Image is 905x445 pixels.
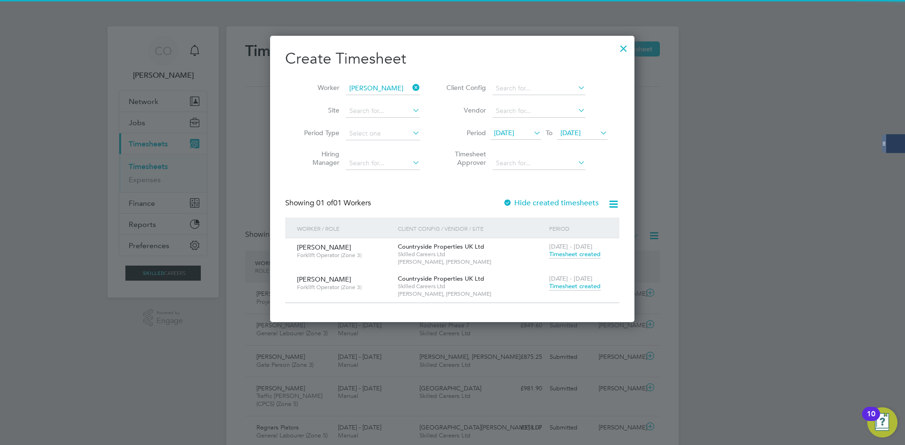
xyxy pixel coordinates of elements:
input: Select one [346,127,420,140]
span: [DATE] - [DATE] [549,275,592,283]
div: 10 [867,414,875,426]
input: Search for... [346,105,420,118]
div: Worker / Role [295,218,395,239]
span: Forklift Operator (Zone 3) [297,251,391,259]
span: Timesheet created [549,250,601,259]
span: 01 Workers [316,198,371,208]
label: Hiring Manager [297,150,339,167]
label: Client Config [444,83,486,92]
span: [DATE] [494,129,514,137]
span: [DATE] - [DATE] [549,243,592,251]
span: [PERSON_NAME] [297,275,351,283]
span: To [543,127,555,139]
input: Search for... [346,82,420,95]
button: Open Resource Center, 10 new notifications [867,407,897,437]
span: Skilled Careers Ltd [398,251,544,258]
label: Site [297,106,339,114]
span: Countryside Properties UK Ltd [398,243,484,251]
span: 01 of [316,198,333,208]
label: Timesheet Approver [444,150,486,167]
div: Period [547,218,610,239]
input: Search for... [493,157,585,170]
h2: Create Timesheet [285,49,619,69]
div: Showing [285,198,373,208]
span: [PERSON_NAME], [PERSON_NAME] [398,258,544,266]
label: Vendor [444,106,486,114]
span: Skilled Careers Ltd [398,283,544,290]
input: Search for... [493,105,585,118]
div: Client Config / Vendor / Site [395,218,547,239]
input: Search for... [493,82,585,95]
span: [DATE] [560,129,581,137]
input: Search for... [346,157,420,170]
label: Period [444,129,486,137]
span: Countryside Properties UK Ltd [398,275,484,283]
label: Period Type [297,129,339,137]
span: Forklift Operator (Zone 3) [297,283,391,291]
label: Worker [297,83,339,92]
span: Timesheet created [549,282,601,291]
span: [PERSON_NAME] [297,243,351,251]
span: [PERSON_NAME], [PERSON_NAME] [398,290,544,298]
label: Hide created timesheets [503,198,599,208]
